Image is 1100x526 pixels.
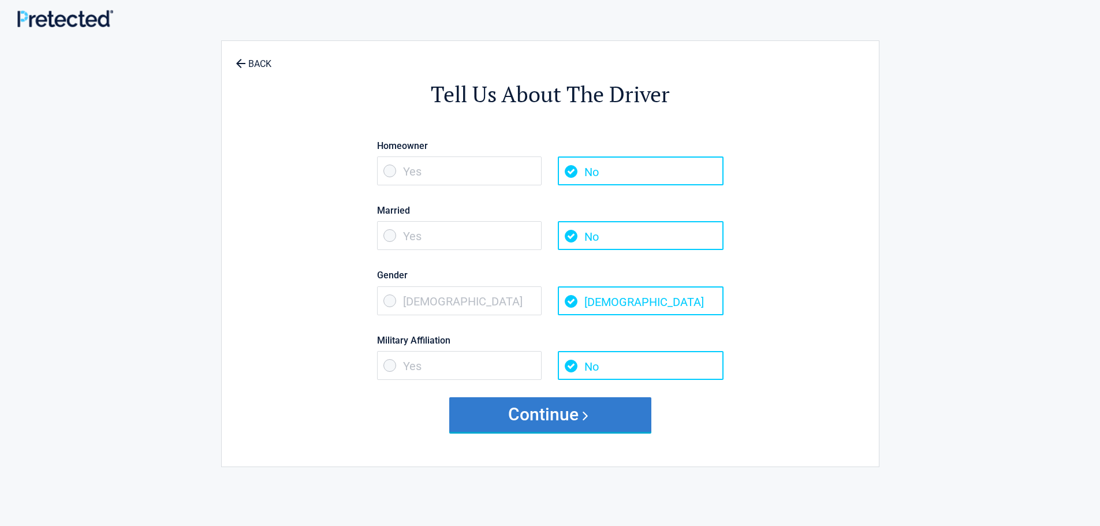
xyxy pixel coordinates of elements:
[285,80,815,109] h2: Tell Us About The Driver
[558,156,723,185] span: No
[377,221,542,250] span: Yes
[377,156,542,185] span: Yes
[377,351,542,380] span: Yes
[377,286,542,315] span: [DEMOGRAPHIC_DATA]
[558,286,723,315] span: [DEMOGRAPHIC_DATA]
[449,397,651,432] button: Continue
[377,138,724,154] label: Homeowner
[558,351,723,380] span: No
[558,221,723,250] span: No
[377,333,724,348] label: Military Affiliation
[233,49,274,69] a: BACK
[17,10,113,27] img: Main Logo
[377,267,724,283] label: Gender
[377,203,724,218] label: Married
